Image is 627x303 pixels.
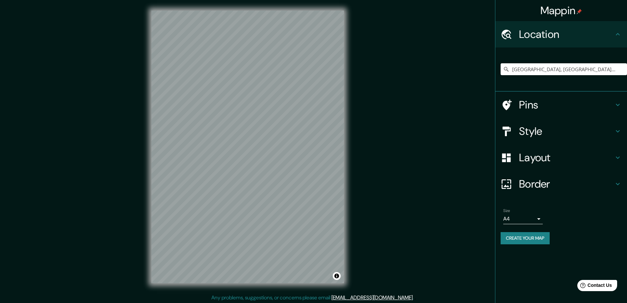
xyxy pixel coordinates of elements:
h4: Mappin [540,4,582,17]
img: pin-icon.png [577,9,582,14]
button: Create your map [501,232,550,244]
div: Border [495,171,627,197]
div: . [414,294,415,302]
h4: Style [519,125,614,138]
iframe: Help widget launcher [568,277,620,296]
div: . [415,294,416,302]
div: Layout [495,144,627,171]
div: Location [495,21,627,47]
div: A4 [503,214,543,224]
div: Pins [495,92,627,118]
div: Style [495,118,627,144]
h4: Location [519,28,614,41]
h4: Pins [519,98,614,111]
label: Size [503,208,510,214]
h4: Border [519,177,614,191]
a: [EMAIL_ADDRESS][DOMAIN_NAME] [331,294,413,301]
input: Pick your city or area [501,63,627,75]
button: Toggle attribution [333,272,341,280]
canvas: Map [151,11,344,283]
h4: Layout [519,151,614,164]
p: Any problems, suggestions, or concerns please email . [211,294,414,302]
